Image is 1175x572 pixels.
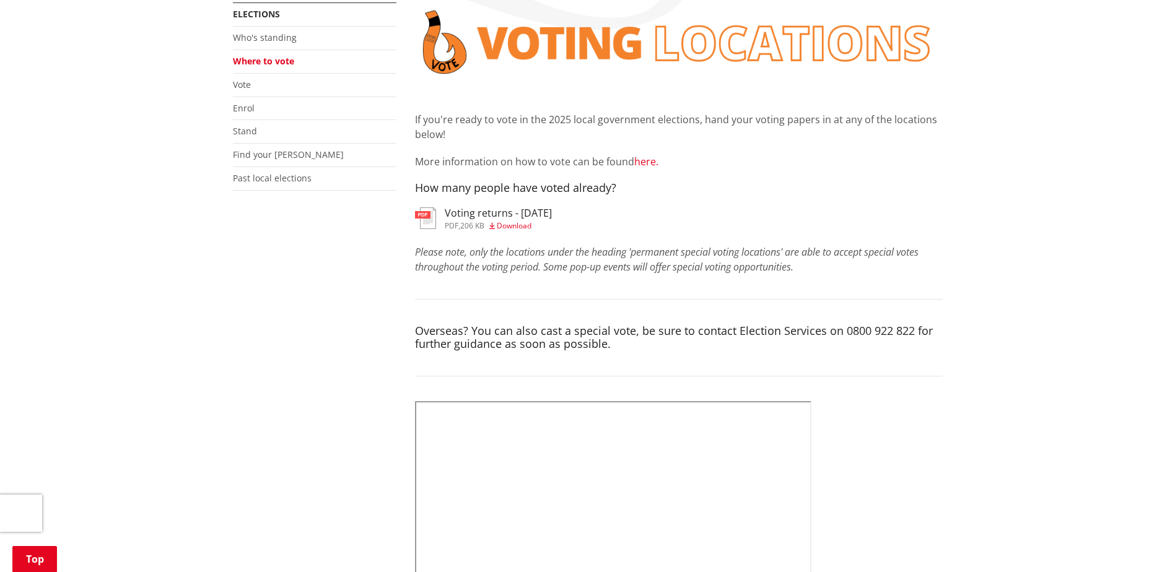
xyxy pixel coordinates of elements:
div: , [445,222,552,230]
a: Stand [233,125,257,137]
a: Find your [PERSON_NAME] [233,149,344,160]
a: Top [12,546,57,572]
a: Enrol [233,102,255,114]
a: Vote [233,79,251,90]
h4: How many people have voted already? [415,181,943,195]
a: Where to vote [233,55,294,67]
span: pdf [445,220,458,231]
a: Elections [233,8,280,20]
h4: Overseas? You can also cast a special vote, be sure to contact Election Services on 0800 922 822 ... [415,324,943,351]
img: document-pdf.svg [415,207,436,229]
p: If you're ready to vote in the 2025 local government elections, hand your voting papers in at any... [415,112,943,142]
span: 206 KB [460,220,484,231]
a: Who's standing [233,32,297,43]
iframe: Messenger Launcher [1118,520,1163,565]
a: here. [634,155,658,168]
span: Download [497,220,531,231]
em: Please note, only the locations under the heading 'permanent special voting locations' are able t... [415,245,919,274]
p: More information on how to vote can be found [415,154,943,169]
img: voting locations banner [415,2,943,82]
h3: Voting returns - [DATE] [445,207,552,219]
a: Voting returns - [DATE] pdf,206 KB Download [415,207,552,230]
a: Past local elections [233,172,312,184]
